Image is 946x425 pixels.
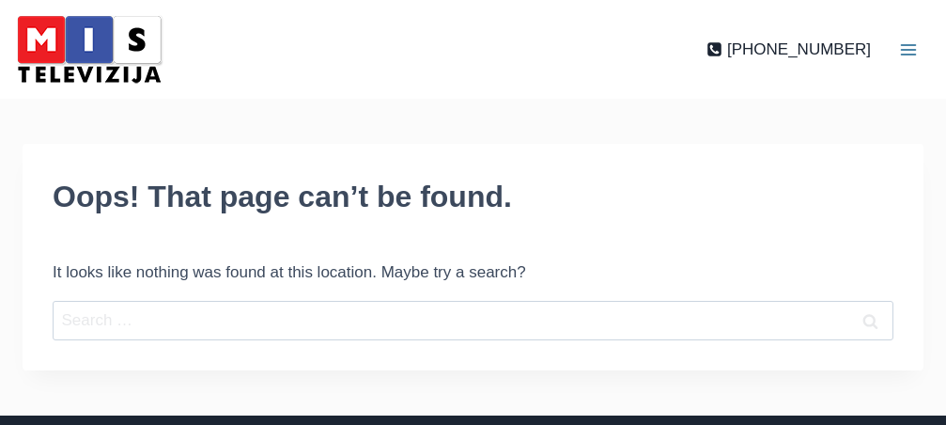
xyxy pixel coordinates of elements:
a: [PHONE_NUMBER] [706,37,871,62]
h1: Oops! That page can’t be found. [53,174,893,219]
input: Search [846,301,893,341]
span: [PHONE_NUMBER] [727,37,871,62]
button: Open menu [880,22,937,78]
p: It looks like nothing was found at this location. Maybe try a search? [53,260,893,285]
img: MIS Television [9,9,169,89]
